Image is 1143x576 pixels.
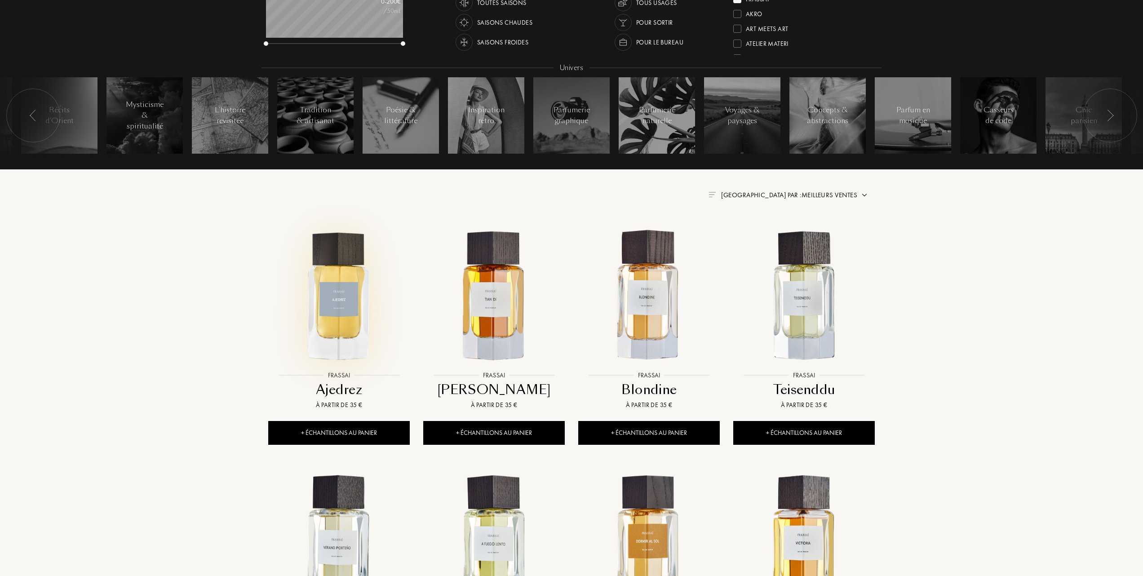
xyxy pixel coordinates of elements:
[709,192,716,197] img: filter_by.png
[746,51,766,63] div: Baruti
[297,105,335,126] div: Tradition & artisanat
[554,63,589,73] div: Univers
[636,34,683,51] div: Pour le bureau
[894,105,932,126] div: Parfum en musique
[477,14,532,31] div: Saisons chaudes
[423,216,565,421] a: Tian Di FrassaiFrassai[PERSON_NAME]À partir de 35 €
[737,400,871,410] div: À partir de 35 €
[746,36,789,48] div: Atelier Materi
[427,400,561,410] div: À partir de 35 €
[30,110,37,121] img: arr_left.svg
[467,105,505,126] div: Inspiration rétro
[1107,110,1114,121] img: arr_left.svg
[746,21,788,33] div: Art Meets Art
[553,105,591,126] div: Parfumerie graphique
[617,16,629,29] img: usage_occasion_party_white.svg
[211,105,249,126] div: L'histoire revisitée
[636,14,673,31] div: Pour sortir
[477,34,528,51] div: Saisons froides
[268,216,410,421] a: Ajedrez FrassaiFrassaiAjedrezÀ partir de 35 €
[126,99,164,132] div: Mysticisme & spiritualité
[424,226,564,366] img: Tian Di Frassai
[979,105,1018,126] div: Casseurs de code
[356,6,401,16] div: /50mL
[734,226,874,366] img: Teisenddu Frassai
[272,400,406,410] div: À partir de 35 €
[268,421,410,445] div: + Échantillons au panier
[458,36,470,49] img: usage_season_cold_white.svg
[458,16,470,29] img: usage_season_hot_white.svg
[723,105,762,126] div: Voyages & paysages
[638,105,676,126] div: Parfumerie naturelle
[733,216,875,421] a: Teisenddu FrassaiFrassaiTeisendduÀ partir de 35 €
[721,191,857,199] span: [GEOGRAPHIC_DATA] par : Meilleurs ventes
[733,421,875,445] div: + Échantillons au panier
[578,216,720,421] a: Blondine FrassaiFrassaiBlondineÀ partir de 35 €
[807,105,848,126] div: Concepts & abstractions
[382,105,420,126] div: Poésie & littérature
[423,421,565,445] div: + Échantillons au panier
[579,226,719,366] img: Blondine Frassai
[861,191,868,199] img: arrow.png
[617,36,629,49] img: usage_occasion_work_white.svg
[269,226,409,366] img: Ajedrez Frassai
[582,400,716,410] div: À partir de 35 €
[746,6,762,18] div: Akro
[578,421,720,445] div: + Échantillons au panier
